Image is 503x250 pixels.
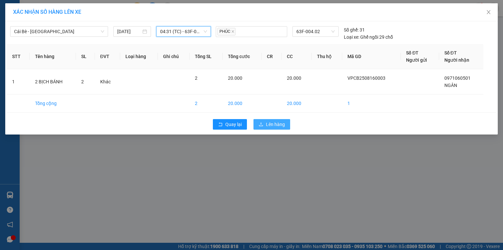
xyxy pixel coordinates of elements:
[444,75,471,81] span: 0971060501
[228,75,242,81] span: 20.000
[223,44,262,69] th: Tổng cước
[5,42,52,50] div: 40.000
[30,69,76,94] td: 2 BỊCH BÁNH
[266,121,285,128] span: Lên hàng
[406,50,419,55] span: Số ĐT
[6,6,16,13] span: Gửi:
[282,44,312,69] th: CC
[7,44,30,69] th: STT
[117,28,141,35] input: 16/08/2025
[262,44,282,69] th: CR
[158,44,190,69] th: Ghi chú
[486,10,491,15] span: close
[56,6,122,21] div: VP [GEOGRAPHIC_DATA]
[231,30,234,33] span: close
[56,29,122,38] div: 0792949417
[76,44,95,69] th: SL
[342,94,401,113] td: 1
[213,119,247,130] button: rollbackQuay lại
[287,75,301,81] span: 20.000
[347,75,385,81] span: VPCB2508160003
[223,94,262,113] td: 20.000
[195,75,197,81] span: 2
[30,44,76,69] th: Tên hàng
[30,94,76,113] td: Tổng cộng
[296,27,334,36] span: 63F-004.02
[342,44,401,69] th: Mã GD
[190,94,222,113] td: 2
[444,57,469,63] span: Người nhận
[7,69,30,94] td: 1
[14,27,104,36] span: Cái Bè - Sài Gòn
[56,21,122,29] div: DŨNG
[344,33,359,41] span: Loại xe:
[225,121,242,128] span: Quay lại
[253,119,290,130] button: uploadLên hàng
[81,79,84,84] span: 2
[444,83,457,88] span: NGÂN
[344,26,365,33] div: 31
[95,44,120,69] th: ĐVT
[56,6,72,13] span: Nhận:
[6,13,51,21] div: TUẤN TG
[344,26,359,33] span: Số ghế:
[217,28,235,35] span: PHÚC
[95,69,120,94] td: Khác
[479,3,498,22] button: Close
[282,94,312,113] td: 20.000
[259,122,263,127] span: upload
[344,33,393,41] div: Ghế ngồi 29 chỗ
[218,122,223,127] span: rollback
[406,57,427,63] span: Người gửi
[160,27,207,36] span: 04:31 (TC) - 63F-004.02
[444,50,457,55] span: Số ĐT
[312,44,342,69] th: Thu hộ
[120,44,158,69] th: Loại hàng
[6,6,51,13] div: VP Cái Bè
[5,43,16,50] span: Rồi :
[6,21,51,31] div: 0348595075
[13,9,81,15] span: XÁC NHẬN SỐ HÀNG LÊN XE
[190,44,222,69] th: Tổng SL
